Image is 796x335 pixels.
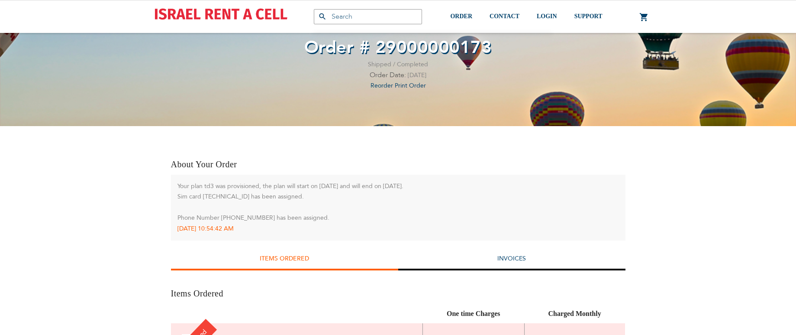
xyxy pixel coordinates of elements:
span: Order # 29000000173 [304,36,492,59]
span: Shipped / Completed [368,60,428,68]
span: Reorder [371,81,393,90]
span: [DATE] [408,71,426,79]
input: Search [314,9,422,24]
span: SUPPORT [574,13,603,20]
span: ORDER [450,13,472,20]
a: ORDER [450,0,472,33]
a: CONTACT [490,0,519,33]
span: LOGIN [537,13,557,20]
span: Order Date: [370,70,406,80]
h3: About Your Order [171,159,625,170]
a: Reorder [371,81,395,90]
img: Cellular Israel [145,0,296,33]
a: Invoices [497,254,526,263]
a: Print Order [395,81,426,90]
span: One time Charges [447,310,500,317]
a: SUPPORT [574,0,603,33]
span: Charged Monthly [548,310,601,317]
a: LOGIN [537,0,557,33]
div: [DATE] 10:54:42 AM [177,224,619,234]
span: CONTACT [490,13,519,20]
strong: Items Ordered [260,254,309,263]
h3: Items Ordered [171,288,625,299]
div: Your plan td3 was provisioned, the plan will start on [DATE] and will end on [DATE]. Sim card [TE... [177,181,619,224]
